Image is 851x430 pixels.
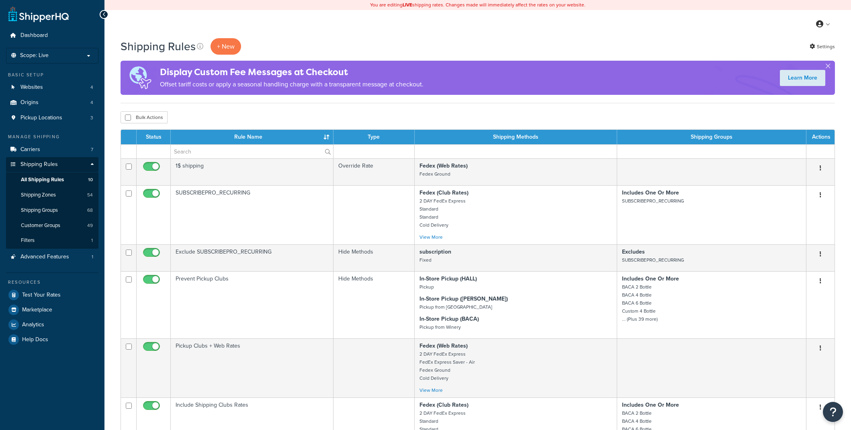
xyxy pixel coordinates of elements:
[121,39,196,54] h1: Shipping Rules
[6,111,98,125] a: Pickup Locations 3
[171,244,333,271] td: Exclude SUBSCRIBEPRO_RECURRING
[20,84,43,91] span: Websites
[6,203,98,218] a: Shipping Groups 68
[6,303,98,317] li: Marketplace
[87,222,93,229] span: 49
[92,254,93,260] span: 1
[622,197,684,205] small: SUBSCRIBEPRO_RECURRING
[419,350,475,382] small: 2 DAY FedEx Express FedEx Express Saver - Air Fedex Ground Cold Delivery
[6,218,98,233] li: Customer Groups
[419,295,508,303] strong: In-Store Pickup ([PERSON_NAME])
[171,185,333,244] td: SUBSCRIBEPRO_RECURRING
[160,79,423,90] p: Offset tariff costs or apply a seasonal handling charge with a transparent message at checkout.
[21,207,58,214] span: Shipping Groups
[20,146,40,153] span: Carriers
[211,38,241,55] p: + New
[137,130,171,144] th: Status
[88,176,93,183] span: 10
[90,115,93,121] span: 3
[419,315,479,323] strong: In-Store Pickup (BACA)
[121,61,160,95] img: duties-banner-06bc72dcb5fe05cb3f9472aba00be2ae8eb53ab6f0d8bb03d382ba314ac3c341.png
[419,274,477,283] strong: In-Store Pickup (HALL)
[617,130,806,144] th: Shipping Groups
[622,256,684,264] small: SUBSCRIBEPRO_RECURRING
[6,250,98,264] a: Advanced Features 1
[6,172,98,187] li: All Shipping Rules
[20,161,58,168] span: Shipping Rules
[419,233,443,241] a: View More
[622,274,679,283] strong: Includes One Or More
[22,321,44,328] span: Analytics
[6,157,98,172] a: Shipping Rules
[20,52,49,59] span: Scope: Live
[171,145,333,158] input: Search
[6,157,98,249] li: Shipping Rules
[6,317,98,332] a: Analytics
[419,256,432,264] small: Fixed
[333,130,414,144] th: Type
[87,192,93,199] span: 54
[419,283,434,291] small: Pickup
[622,188,679,197] strong: Includes One Or More
[91,237,93,244] span: 1
[6,80,98,95] a: Websites 4
[6,95,98,110] a: Origins 4
[6,188,98,203] li: Shipping Zones
[87,207,93,214] span: 68
[419,248,451,256] strong: subscription
[20,32,48,39] span: Dashboard
[333,158,414,185] td: Override Rate
[6,142,98,157] a: Carriers 7
[622,401,679,409] strong: Includes One Or More
[6,72,98,78] div: Basic Setup
[90,84,93,91] span: 4
[21,192,56,199] span: Shipping Zones
[780,70,825,86] a: Learn More
[171,158,333,185] td: 1$ shipping
[6,233,98,248] li: Filters
[806,130,835,144] th: Actions
[121,111,168,123] button: Bulk Actions
[171,130,333,144] th: Rule Name : activate to sort column ascending
[6,133,98,140] div: Manage Shipping
[6,218,98,233] a: Customer Groups 49
[622,248,645,256] strong: Excludes
[171,271,333,338] td: Prevent Pickup Clubs
[419,387,443,394] a: View More
[823,402,843,422] button: Open Resource Center
[22,336,48,343] span: Help Docs
[6,28,98,43] a: Dashboard
[21,176,64,183] span: All Shipping Rules
[21,237,35,244] span: Filters
[20,99,39,106] span: Origins
[419,401,468,409] strong: Fedex (Club Rates)
[160,66,423,79] h4: Display Custom Fee Messages at Checkout
[20,254,69,260] span: Advanced Features
[171,338,333,397] td: Pickup Clubs + Web Rates
[6,188,98,203] a: Shipping Zones 54
[6,288,98,302] a: Test Your Rates
[6,111,98,125] li: Pickup Locations
[333,271,414,338] td: Hide Methods
[22,292,61,299] span: Test Your Rates
[419,342,468,350] strong: Fedex (Web Rates)
[6,332,98,347] a: Help Docs
[22,307,52,313] span: Marketplace
[6,172,98,187] a: All Shipping Rules 10
[6,95,98,110] li: Origins
[810,41,835,52] a: Settings
[6,250,98,264] li: Advanced Features
[6,279,98,286] div: Resources
[419,188,468,197] strong: Fedex (Club Rates)
[6,233,98,248] a: Filters 1
[333,244,414,271] td: Hide Methods
[6,203,98,218] li: Shipping Groups
[8,6,69,22] a: ShipperHQ Home
[415,130,617,144] th: Shipping Methods
[20,115,62,121] span: Pickup Locations
[622,283,658,323] small: BACA 2 Bottle BACA 4 Bottle BACA 6 Bottle Custom 4 Bottle ... (Plus 39 more)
